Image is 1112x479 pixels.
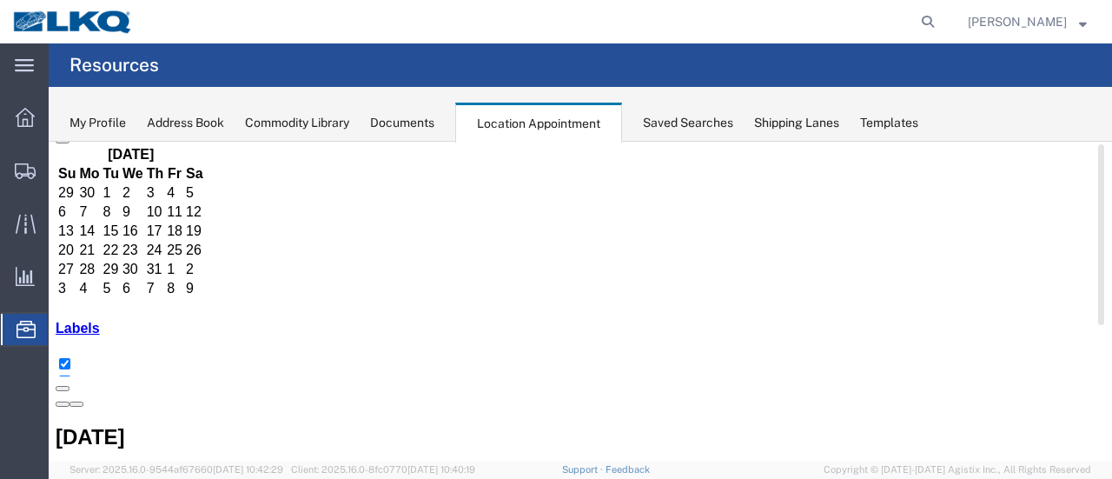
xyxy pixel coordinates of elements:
[754,114,839,132] div: Shipping Lanes
[69,464,283,475] span: Server: 2025.16.0-9544af67660
[69,114,126,132] div: My Profile
[824,462,1091,477] span: Copyright © [DATE]-[DATE] Agistix Inc., All Rights Reserved
[49,142,1112,461] iframe: FS Legacy Container
[213,464,283,475] span: [DATE] 10:42:29
[370,114,434,132] div: Documents
[455,103,622,143] div: Location Appointment
[291,464,475,475] span: Client: 2025.16.0-8fc0770
[606,464,650,475] a: Feedback
[643,114,733,132] div: Saved Searches
[147,114,224,132] div: Address Book
[860,114,918,132] div: Templates
[407,464,475,475] span: [DATE] 10:40:19
[245,114,349,132] div: Commodity Library
[12,9,134,35] img: logo
[69,43,159,87] h4: Resources
[967,11,1088,32] button: [PERSON_NAME]
[562,464,606,475] a: Support
[968,12,1067,31] span: Sopha Sam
